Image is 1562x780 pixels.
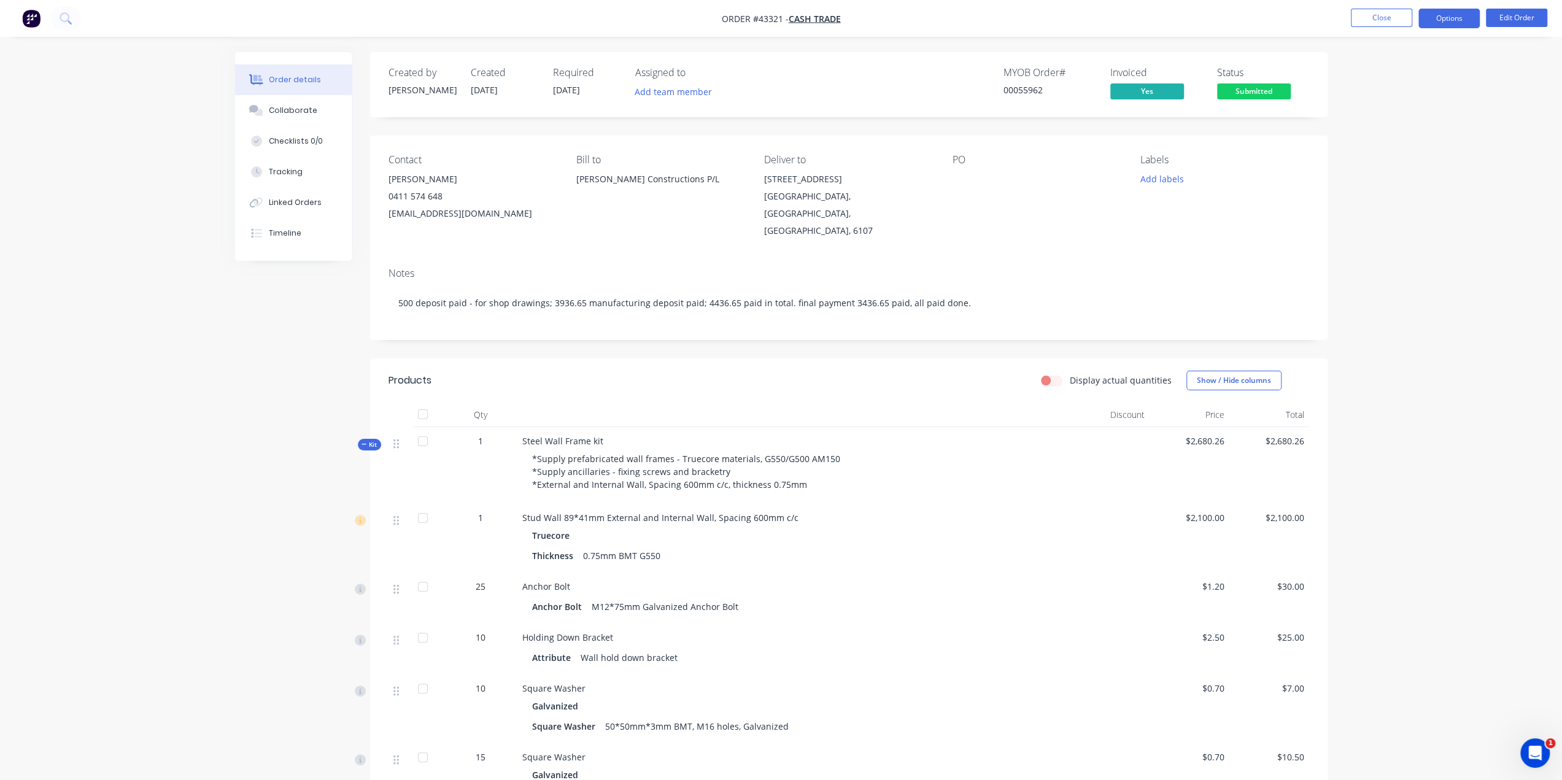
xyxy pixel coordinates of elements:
[532,717,600,735] div: Square Washer
[1154,751,1224,763] span: $0.70
[1234,434,1304,447] span: $2,680.26
[476,682,485,695] span: 10
[269,197,322,208] div: Linked Orders
[635,67,758,79] div: Assigned to
[576,171,744,188] div: [PERSON_NAME] Constructions P/L
[553,67,621,79] div: Required
[389,284,1309,322] div: 500 deposit paid - for shop drawings; 3936.65 manufacturing deposit paid; 4436.65 paid in total. ...
[635,83,719,100] button: Add team member
[389,154,557,166] div: Contact
[269,136,323,147] div: Checklists 0/0
[1003,83,1096,96] div: 00055962
[953,154,1121,166] div: PO
[522,751,586,763] span: Square Washer
[235,126,352,156] button: Checklists 0/0
[1545,738,1555,748] span: 1
[1154,580,1224,593] span: $1.20
[1154,682,1224,695] span: $0.70
[1234,751,1304,763] span: $10.50
[235,64,352,95] button: Order details
[522,682,586,694] span: Square Washer
[1003,67,1096,79] div: MYOB Order #
[269,105,317,116] div: Collaborate
[476,631,485,644] span: 10
[478,511,483,524] span: 1
[764,171,932,239] div: [STREET_ADDRESS][GEOGRAPHIC_DATA], [GEOGRAPHIC_DATA], [GEOGRAPHIC_DATA], 6107
[389,268,1309,279] div: Notes
[362,440,377,449] span: Kit
[532,649,576,666] div: Attribute
[1154,434,1224,447] span: $2,680.26
[22,9,41,28] img: Factory
[532,598,587,616] div: Anchor Bolt
[1217,67,1309,79] div: Status
[578,547,665,565] div: 0.75mm BMT G550
[1234,580,1304,593] span: $30.00
[1217,83,1291,102] button: Submitted
[522,435,603,447] span: Steel Wall Frame kit
[789,13,841,25] a: Cash Trade
[532,697,583,715] div: Galvanized
[1217,83,1291,99] span: Submitted
[1134,171,1190,187] button: Add labels
[722,13,789,25] span: Order #43321 -
[1140,154,1309,166] div: Labels
[1154,511,1224,524] span: $2,100.00
[522,512,798,523] span: Stud Wall 89*41mm External and Internal Wall, Spacing 600mm c/c
[235,218,352,249] button: Timeline
[389,373,431,388] div: Products
[600,717,794,735] div: 50*50mm*3mm BMT, M16 holes, Galvanized
[235,187,352,218] button: Linked Orders
[764,188,932,239] div: [GEOGRAPHIC_DATA], [GEOGRAPHIC_DATA], [GEOGRAPHIC_DATA], 6107
[269,74,321,85] div: Order details
[389,188,557,205] div: 0411 574 648
[587,598,743,616] div: M12*75mm Galvanized Anchor Bolt
[1186,371,1282,390] button: Show / Hide columns
[389,67,456,79] div: Created by
[476,751,485,763] span: 15
[764,171,932,188] div: [STREET_ADDRESS]
[576,171,744,210] div: [PERSON_NAME] Constructions P/L
[269,166,303,177] div: Tracking
[764,154,932,166] div: Deliver to
[1234,511,1304,524] span: $2,100.00
[389,171,557,222] div: [PERSON_NAME]0411 574 648[EMAIL_ADDRESS][DOMAIN_NAME]
[1229,403,1309,427] div: Total
[235,95,352,126] button: Collaborate
[532,547,578,565] div: Thickness
[522,631,613,643] span: Holding Down Bracket
[1234,682,1304,695] span: $7.00
[1070,403,1150,427] div: Discount
[1486,9,1547,27] button: Edit Order
[478,434,483,447] span: 1
[576,154,744,166] div: Bill to
[476,580,485,593] span: 25
[522,581,570,592] span: Anchor Bolt
[389,171,557,188] div: [PERSON_NAME]
[1520,738,1550,768] iframe: Intercom live chat
[532,527,574,544] div: Truecore
[1418,9,1480,28] button: Options
[235,156,352,187] button: Tracking
[1110,83,1184,99] span: Yes
[444,403,517,427] div: Qty
[471,67,538,79] div: Created
[628,83,718,100] button: Add team member
[532,453,840,490] span: *Supply prefabricated wall frames - Truecore materials, G550/G500 AM150 *Supply ancillaries - fix...
[1351,9,1412,27] button: Close
[1070,374,1172,387] label: Display actual quantities
[1110,67,1202,79] div: Invoiced
[1234,631,1304,644] span: $25.00
[389,83,456,96] div: [PERSON_NAME]
[358,439,381,450] div: Kit
[1154,631,1224,644] span: $2.50
[389,205,557,222] div: [EMAIL_ADDRESS][DOMAIN_NAME]
[471,84,498,96] span: [DATE]
[576,649,682,666] div: Wall hold down bracket
[269,228,301,239] div: Timeline
[553,84,580,96] span: [DATE]
[1150,403,1229,427] div: Price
